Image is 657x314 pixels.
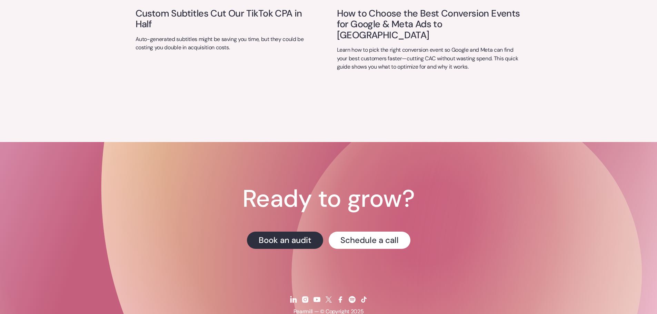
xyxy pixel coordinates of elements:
[360,295,368,304] img: Tiktok icon
[136,8,320,30] a: Custom Subtitles Cut Our TikTok CPA in Half
[336,295,345,304] img: Facebook icon
[347,291,357,308] a: Spotify icon
[312,291,322,308] a: Youtube icon
[329,232,410,249] a: Schedule a call
[288,291,299,308] a: Linkedin icon
[359,291,369,308] a: Tiktok icon
[242,187,415,211] h1: Ready to grow?
[337,8,522,40] a: How to Choose the Best Conversion Events for Google & Meta Ads to [GEOGRAPHIC_DATA]
[300,291,310,308] a: Instagram icon
[136,35,320,52] p: Auto-generated subtitles might be saving you time, but they could be costing you double in acquis...
[337,46,522,71] p: Learn how to pick the right conversion event so Google and Meta can find your best customers fast...
[313,295,321,304] img: Youtube icon
[348,295,356,304] img: Spotify icon
[247,232,323,249] a: Book an audit
[301,295,309,304] img: Instagram icon
[289,295,298,304] img: Linkedin icon
[335,291,346,308] a: Facebook icon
